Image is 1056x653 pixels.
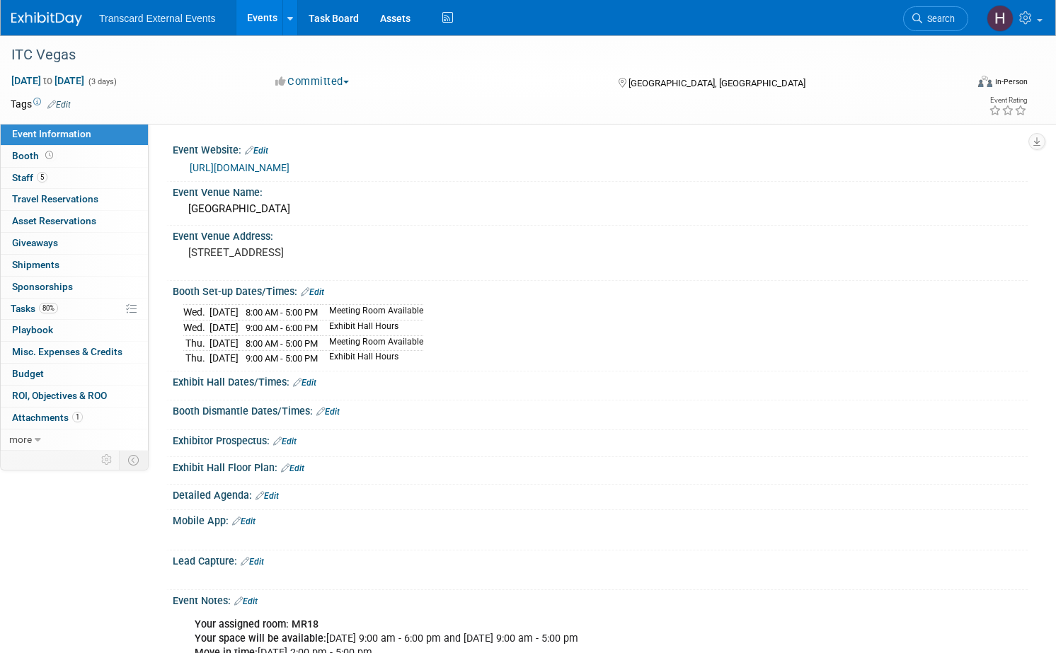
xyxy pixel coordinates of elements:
span: 9:00 AM - 5:00 PM [246,353,318,364]
a: Staff5 [1,168,148,189]
span: 1 [72,412,83,422]
button: Committed [270,74,355,89]
span: Transcard External Events [99,13,215,24]
span: ROI, Objectives & ROO [12,390,107,401]
a: Attachments1 [1,408,148,429]
a: Sponsorships [1,277,148,298]
a: Edit [293,378,316,388]
span: (3 days) [87,77,117,86]
a: Giveaways [1,233,148,254]
a: Playbook [1,320,148,341]
a: ROI, Objectives & ROO [1,386,148,407]
div: Detailed Agenda: [173,485,1028,503]
a: Edit [281,463,304,473]
span: Giveaways [12,237,58,248]
div: Event Rating [989,97,1027,104]
div: Event Venue Name: [173,182,1028,200]
span: 8:00 AM - 5:00 PM [246,338,318,349]
b: Your space will be available: [195,632,326,645]
a: Edit [232,516,256,526]
span: Event Information [12,128,91,139]
span: Search [922,13,955,24]
a: Edit [273,437,297,446]
span: Misc. Expenses & Credits [12,346,122,357]
div: Booth Dismantle Dates/Times: [173,400,1028,419]
td: Exhibit Hall Hours [321,320,423,336]
a: Budget [1,364,148,385]
span: Booth not reserved yet [42,150,56,161]
span: Travel Reservations [12,193,98,204]
div: Event Format [876,74,1028,95]
span: [DATE] [DATE] [11,74,85,87]
div: Exhibitor Prospectus: [173,430,1028,449]
td: Wed. [183,305,210,320]
div: Exhibit Hall Dates/Times: [173,371,1028,390]
td: Exhibit Hall Hours [321,351,423,366]
span: to [41,75,54,86]
span: Staff [12,172,47,183]
a: Event Information [1,124,148,145]
td: Toggle Event Tabs [120,451,149,469]
a: Search [903,6,968,31]
img: ExhibitDay [11,12,82,26]
a: Travel Reservations [1,189,148,210]
div: ITC Vegas [6,42,941,68]
a: Edit [234,596,258,606]
td: Personalize Event Tab Strip [95,451,120,469]
td: Thu. [183,335,210,351]
div: Booth Set-up Dates/Times: [173,281,1028,299]
div: Event Notes: [173,590,1028,608]
div: Lead Capture: [173,550,1028,569]
td: Meeting Room Available [321,305,423,320]
a: Edit [301,287,324,297]
a: Booth [1,146,148,167]
span: Booth [12,150,56,161]
img: Format-Inperson.png [978,76,992,87]
div: Exhibit Hall Floor Plan: [173,457,1028,475]
span: Playbook [12,324,53,335]
a: Edit [256,491,279,501]
span: Asset Reservations [12,215,96,226]
td: [DATE] [210,320,239,336]
a: Asset Reservations [1,211,148,232]
div: Mobile App: [173,510,1028,528]
a: Edit [241,557,264,567]
a: Misc. Expenses & Credits [1,342,148,363]
img: Haille Dinger [987,5,1014,32]
a: Shipments [1,255,148,276]
div: [GEOGRAPHIC_DATA] [183,198,1017,220]
div: Event Website: [173,139,1028,158]
a: Edit [47,100,71,110]
a: more [1,429,148,451]
span: 80% [39,303,58,313]
span: Shipments [12,259,59,270]
span: more [9,434,32,445]
div: In-Person [994,76,1028,87]
pre: [STREET_ADDRESS] [188,246,513,259]
td: Thu. [183,351,210,366]
a: Edit [245,146,268,156]
span: Sponsorships [12,281,73,292]
td: [DATE] [210,335,239,351]
td: [DATE] [210,305,239,320]
span: Tasks [11,303,58,314]
span: Attachments [12,412,83,423]
a: Edit [316,407,340,417]
a: Tasks80% [1,299,148,320]
a: [URL][DOMAIN_NAME] [190,162,289,173]
td: [DATE] [210,351,239,366]
td: Meeting Room Available [321,335,423,351]
span: Budget [12,368,44,379]
b: Your assigned room: MR18 [195,618,318,630]
div: Event Venue Address: [173,226,1028,243]
span: 8:00 AM - 5:00 PM [246,307,318,318]
span: 9:00 AM - 6:00 PM [246,323,318,333]
span: [GEOGRAPHIC_DATA], [GEOGRAPHIC_DATA] [629,78,805,88]
td: Wed. [183,320,210,336]
span: 5 [37,172,47,183]
td: Tags [11,97,71,111]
